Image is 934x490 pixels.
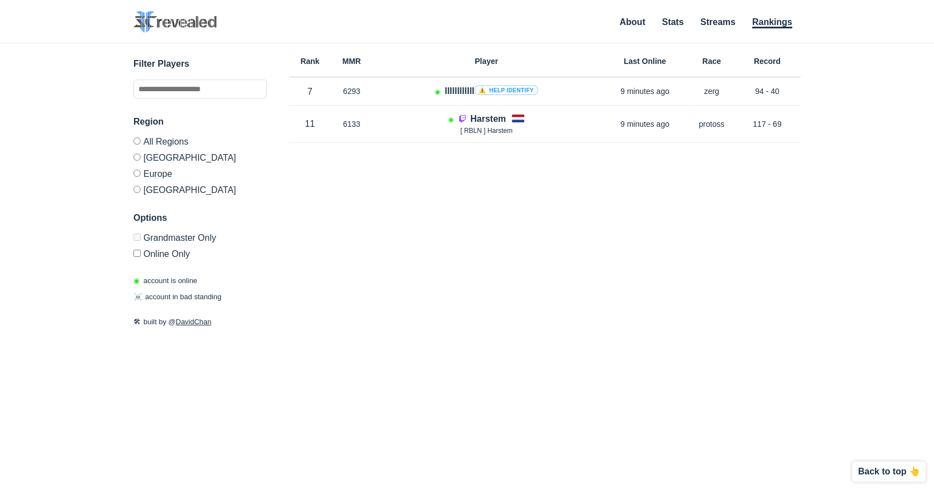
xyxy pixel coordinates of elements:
h4: llllllllllll [445,85,538,97]
input: Online Only [133,250,141,257]
a: DavidChan [176,318,211,326]
p: account in bad standing [133,291,221,303]
a: Player is streaming on Twitch [458,114,470,123]
span: 🛠 [133,318,141,326]
label: Only Show accounts currently in Grandmaster [133,234,267,245]
p: 6293 [331,86,372,97]
h6: Last Online [600,57,689,65]
span: [ RBLN ] Harstem [460,127,513,135]
p: Back to top 👆 [858,467,920,476]
p: 6133 [331,118,372,130]
span: ☠️ [133,293,142,301]
p: built by @ [133,316,267,328]
a: ⚠️ Help identify [474,85,538,95]
p: 117 - 69 [734,118,801,130]
h3: Region [133,115,267,128]
input: Europe [133,170,141,177]
h6: Player [372,57,600,65]
p: 9 minutes ago [600,86,689,97]
label: [GEOGRAPHIC_DATA] [133,181,267,195]
h6: Record [734,57,801,65]
img: SC2 Revealed [133,11,217,33]
input: [GEOGRAPHIC_DATA] [133,154,141,161]
label: All Regions [133,137,267,149]
label: [GEOGRAPHIC_DATA] [133,149,267,165]
img: icon-twitch.7daa0e80.svg [458,114,467,123]
span: Account is laddering [448,116,454,123]
p: 7 [289,85,331,98]
h4: Harstem [470,112,506,125]
h6: Race [689,57,734,65]
p: 11 [289,117,331,130]
h6: MMR [331,57,372,65]
input: All Regions [133,137,141,145]
p: 94 - 40 [734,86,801,97]
span: Account is laddering [435,88,440,96]
h3: Options [133,211,267,225]
h3: Filter Players [133,57,267,71]
a: Stats [662,17,684,27]
p: protoss [689,118,734,130]
a: Rankings [752,17,792,28]
input: [GEOGRAPHIC_DATA] [133,186,141,193]
p: zerg [689,86,734,97]
span: ◉ [133,276,140,285]
a: Streams [700,17,736,27]
input: Grandmaster Only [133,234,141,241]
p: 9 minutes ago [600,118,689,130]
h6: Rank [289,57,331,65]
a: About [620,17,645,27]
p: account is online [133,275,197,286]
label: Only show accounts currently laddering [133,245,267,259]
label: Europe [133,165,267,181]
